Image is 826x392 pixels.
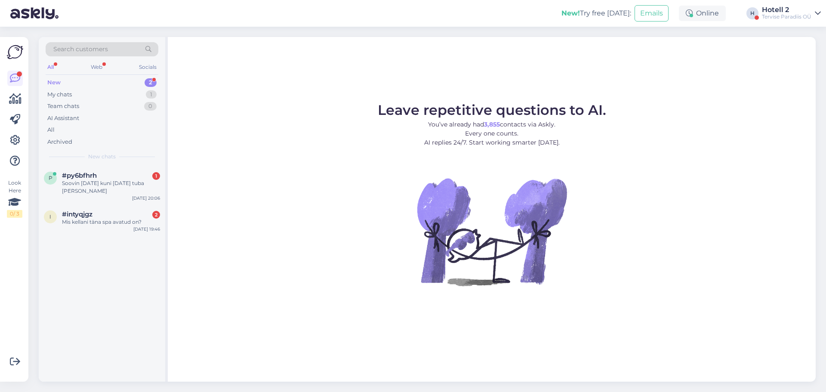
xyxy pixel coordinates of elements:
div: Try free [DATE]: [561,8,631,19]
div: Online [679,6,726,21]
div: 0 / 3 [7,210,22,218]
div: New [47,78,61,87]
span: Search customers [53,45,108,54]
div: All [47,126,55,134]
div: 2 [145,78,157,87]
div: My chats [47,90,72,99]
div: Mis kellani täna spa avatud on? [62,218,160,226]
div: Hotell 2 [762,6,811,13]
span: Leave repetitive questions to AI. [378,102,606,118]
div: AI Assistant [47,114,79,123]
div: Soovin [DATE] kuni [DATE] tuba [PERSON_NAME] [62,179,160,195]
div: [DATE] 19:46 [133,226,160,232]
div: Archived [47,138,72,146]
p: You’ve already had contacts via Askly. Every one counts. AI replies 24/7. Start working smarter [... [378,120,606,147]
div: Tervise Paradiis OÜ [762,13,811,20]
b: New! [561,9,580,17]
span: i [49,213,51,220]
span: #intyqjgz [62,210,92,218]
div: [DATE] 20:06 [132,195,160,201]
div: H [746,7,758,19]
div: 1 [152,172,160,180]
span: New chats [88,153,116,161]
div: Web [89,62,104,73]
div: Team chats [47,102,79,111]
span: p [49,175,52,181]
a: Hotell 2Tervise Paradiis OÜ [762,6,821,20]
div: 2 [152,211,160,219]
div: All [46,62,55,73]
div: Look Here [7,179,22,218]
img: Askly Logo [7,44,23,60]
img: No Chat active [414,154,569,309]
div: Socials [137,62,158,73]
b: 3,855 [484,120,500,128]
div: 0 [144,102,157,111]
span: #py6bfhrh [62,172,97,179]
div: 1 [146,90,157,99]
button: Emails [635,5,669,22]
